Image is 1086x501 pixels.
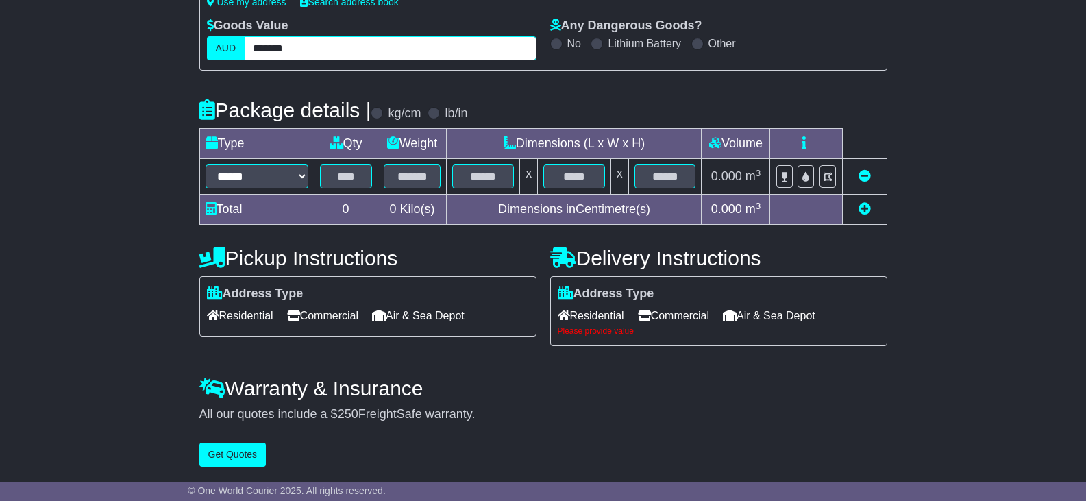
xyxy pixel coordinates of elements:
span: © One World Courier 2025. All rights reserved. [188,485,386,496]
span: m [745,202,761,216]
sup: 3 [756,201,761,211]
td: x [520,159,538,195]
div: All our quotes include a $ FreightSafe warranty. [199,407,887,422]
span: 0.000 [711,202,742,216]
span: 250 [338,407,358,421]
td: Kilo(s) [378,195,447,225]
label: Other [708,37,736,50]
button: Get Quotes [199,443,267,467]
h4: Warranty & Insurance [199,377,887,400]
td: 0 [314,195,378,225]
sup: 3 [756,168,761,178]
span: Residential [558,305,624,326]
span: Commercial [287,305,358,326]
label: No [567,37,581,50]
a: Remove this item [859,169,871,183]
td: Qty [314,129,378,159]
span: Commercial [638,305,709,326]
td: Total [199,195,314,225]
label: lb/in [445,106,467,121]
h4: Delivery Instructions [550,247,887,269]
td: x [610,159,628,195]
div: Please provide value [558,326,880,336]
label: Any Dangerous Goods? [550,19,702,34]
span: Residential [207,305,273,326]
label: Goods Value [207,19,288,34]
label: Address Type [558,286,654,302]
td: Volume [702,129,770,159]
span: m [745,169,761,183]
span: 0 [389,202,396,216]
h4: Package details | [199,99,371,121]
span: Air & Sea Depot [723,305,815,326]
label: kg/cm [388,106,421,121]
td: Type [199,129,314,159]
label: Address Type [207,286,304,302]
td: Weight [378,129,447,159]
a: Add new item [859,202,871,216]
span: Air & Sea Depot [372,305,465,326]
label: AUD [207,36,245,60]
td: Dimensions in Centimetre(s) [447,195,702,225]
h4: Pickup Instructions [199,247,536,269]
span: 0.000 [711,169,742,183]
label: Lithium Battery [608,37,681,50]
td: Dimensions (L x W x H) [447,129,702,159]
